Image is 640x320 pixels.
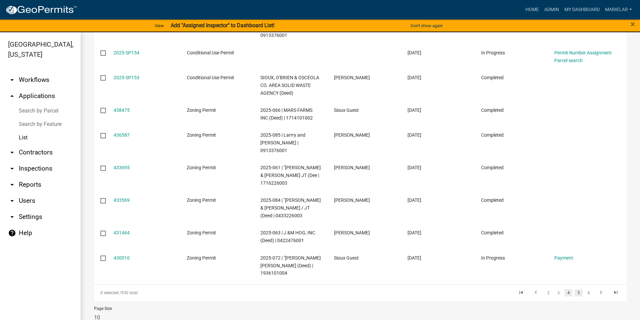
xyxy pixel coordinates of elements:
[260,255,321,276] span: 2025-072 | "CAMACHO, ALFONSO DANIEL MARTINEZ (Deed) | 1936101004
[574,289,583,296] a: 5
[187,165,216,170] span: Zoning Permit
[554,58,583,63] a: Parcel search
[408,165,421,170] span: 06/10/2025
[544,289,552,296] a: 2
[334,107,359,113] span: Sioux Guest
[481,165,504,170] span: Completed
[114,50,139,55] a: 2025-SP154
[187,197,216,203] span: Zoning Permit
[408,50,421,55] span: 06/26/2025
[481,107,504,113] span: Completed
[523,3,542,16] a: Home
[260,132,305,153] span: 2025-085 | Larrry and Doree Wolfswinkel | 0913376001
[481,230,504,235] span: Completed
[334,132,370,138] span: Larry Wolfswinkel
[562,3,602,16] a: My Dashboard
[334,75,370,80] span: Shane Walter
[187,255,216,261] span: Zoning Permit
[114,107,130,113] a: 438475
[529,289,542,296] a: go to previous page
[573,287,584,299] li: page 5
[609,289,622,296] a: go to last page
[8,229,16,237] i: help
[334,197,370,203] span: Lisa J Poppema
[564,289,572,296] a: 4
[481,75,504,80] span: Completed
[94,284,304,301] div: 930 total
[542,3,562,16] a: Admin
[408,255,421,261] span: 06/03/2025
[8,197,16,205] i: arrow_drop_down
[114,75,139,80] a: 2025-SP153
[260,230,316,243] span: 2025-063 | J &M HOG, INC. (Deed) | 0422476001
[585,289,593,296] a: 6
[334,165,370,170] span: Todd Rowenhorst
[152,20,167,31] a: View
[8,181,16,189] i: arrow_drop_down
[334,255,359,261] span: Sioux Guest
[114,230,130,235] a: 431464
[515,289,527,296] a: go to first page
[8,165,16,173] i: arrow_drop_down
[602,3,635,16] a: marielar
[260,197,321,218] span: 2025-084 | "POPPEMA, DANIEL D. & LISA J. / JT (Deed | 0433226003
[554,50,612,55] a: Permit Number Assignment
[8,213,16,221] i: arrow_drop_down
[260,165,321,186] span: 2025-061 | "ROWENHORST, TODD L. & TANYA R. JT (Dee | 1716226003
[187,230,216,235] span: Zoning Permit
[408,20,445,31] button: Don't show again
[595,289,607,296] a: go to next page
[408,197,421,203] span: 06/10/2025
[631,20,635,28] button: Close
[554,289,562,296] a: 3
[563,287,573,299] li: page 4
[187,75,234,80] span: Conditional Use Permit
[408,132,421,138] span: 06/16/2025
[408,230,421,235] span: 06/05/2025
[554,255,573,261] a: Payment
[8,76,16,84] i: arrow_drop_down
[631,19,635,29] span: ×
[114,132,130,138] a: 436587
[553,287,563,299] li: page 3
[408,75,421,80] span: 06/23/2025
[8,92,16,100] i: arrow_drop_up
[481,255,505,261] span: In Progress
[187,132,216,138] span: Zoning Permit
[543,287,553,299] li: page 2
[114,165,130,170] a: 433695
[260,107,313,121] span: 2025-066 | MARS FARMS INC (Deed) | 1714101002
[187,50,234,55] span: Conditional Use Permit
[260,2,313,38] span: WOLFSWINKEL, HENRY J. & ELIZABETH "BETTY" M. / JT (Deed) | 0913376001
[8,148,16,156] i: arrow_drop_down
[481,50,505,55] span: In Progress
[584,287,594,299] li: page 6
[100,290,121,295] span: 0 selected /
[187,107,216,113] span: Zoning Permit
[171,22,274,29] strong: Add "Assigned Inspector" to Dashboard List!
[114,197,130,203] a: 433569
[481,197,504,203] span: Completed
[114,255,130,261] a: 430010
[334,230,370,235] span: Michael Drilling
[408,107,421,113] span: 06/19/2025
[260,75,319,96] span: SIOUX, O'BRIEN & OSCEOLA CO. AREA SOLID WASTE AGENCY (Deed)
[481,132,504,138] span: Completed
